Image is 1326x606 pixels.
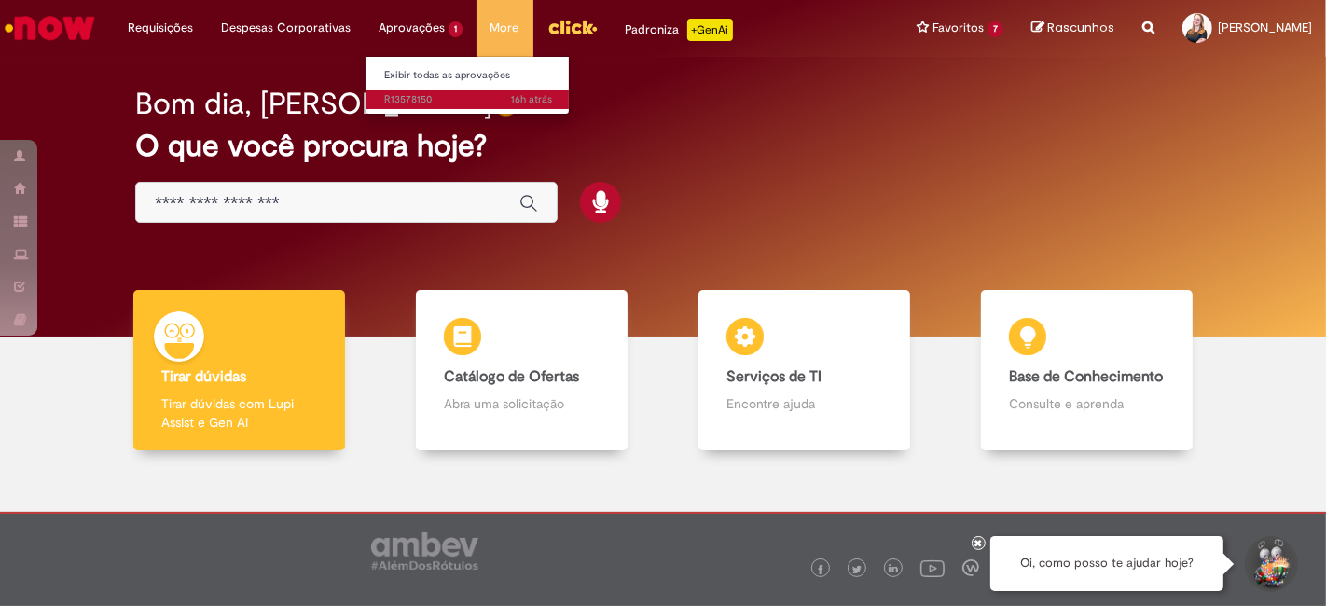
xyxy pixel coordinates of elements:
span: More [490,19,519,37]
span: 1 [449,21,463,37]
button: Iniciar Conversa de Suporte [1242,536,1298,592]
a: Catálogo de Ofertas Abra uma solicitação [380,290,663,451]
a: Serviços de TI Encontre ajuda [663,290,946,451]
img: logo_footer_facebook.png [816,565,825,574]
div: Oi, como posso te ajudar hoje? [990,536,1223,591]
span: 7 [988,21,1003,37]
h2: O que você procura hoje? [135,130,1191,162]
a: Tirar dúvidas Tirar dúvidas com Lupi Assist e Gen Ai [98,290,380,451]
p: +GenAi [687,19,733,41]
a: Rascunhos [1031,20,1114,37]
ul: Aprovações [365,56,570,115]
a: Exibir todas as aprovações [366,65,571,86]
b: Base de Conhecimento [1009,367,1163,386]
img: logo_footer_twitter.png [852,565,862,574]
span: 16h atrás [511,92,552,106]
span: [PERSON_NAME] [1218,20,1312,35]
img: logo_footer_workplace.png [962,559,979,576]
img: ServiceNow [2,9,98,47]
b: Tirar dúvidas [161,367,246,386]
h2: Bom dia, [PERSON_NAME] [135,88,492,120]
span: Rascunhos [1047,19,1114,36]
a: Aberto R13578150 : [366,90,571,110]
span: Requisições [128,19,193,37]
a: Base de Conhecimento Consulte e aprenda [946,290,1228,451]
p: Tirar dúvidas com Lupi Assist e Gen Ai [161,394,318,432]
span: R13578150 [384,92,552,107]
img: logo_footer_ambev_rotulo_gray.png [371,532,478,570]
span: Favoritos [932,19,984,37]
img: click_logo_yellow_360x200.png [547,13,598,41]
div: Padroniza [626,19,733,41]
time: 29/09/2025 16:24:45 [511,92,552,106]
span: Despesas Corporativas [221,19,351,37]
span: Aprovações [379,19,445,37]
b: Catálogo de Ofertas [444,367,579,386]
img: logo_footer_youtube.png [920,556,945,580]
p: Consulte e aprenda [1009,394,1166,413]
b: Serviços de TI [726,367,822,386]
img: logo_footer_linkedin.png [889,564,898,575]
p: Abra uma solicitação [444,394,601,413]
p: Encontre ajuda [726,394,883,413]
